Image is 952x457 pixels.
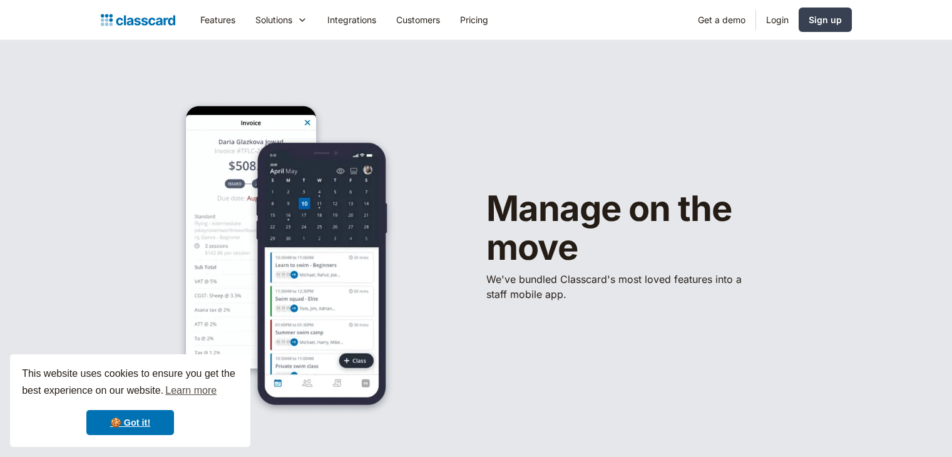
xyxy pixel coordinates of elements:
a: dismiss cookie message [86,410,174,435]
div: cookieconsent [10,354,250,447]
a: learn more about cookies [163,381,218,400]
a: Pricing [450,6,498,34]
h1: Manage on the move [486,190,812,267]
a: Sign up [799,8,852,32]
a: Login [756,6,799,34]
span: This website uses cookies to ensure you get the best experience on our website. [22,366,238,400]
a: Integrations [317,6,386,34]
div: Sign up [809,13,842,26]
a: Logo [101,11,175,29]
a: Get a demo [688,6,755,34]
div: Solutions [245,6,317,34]
p: We've bundled ​Classcard's most loved features into a staff mobile app. [486,272,749,302]
div: Solutions [255,13,292,26]
a: Customers [386,6,450,34]
a: Features [190,6,245,34]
